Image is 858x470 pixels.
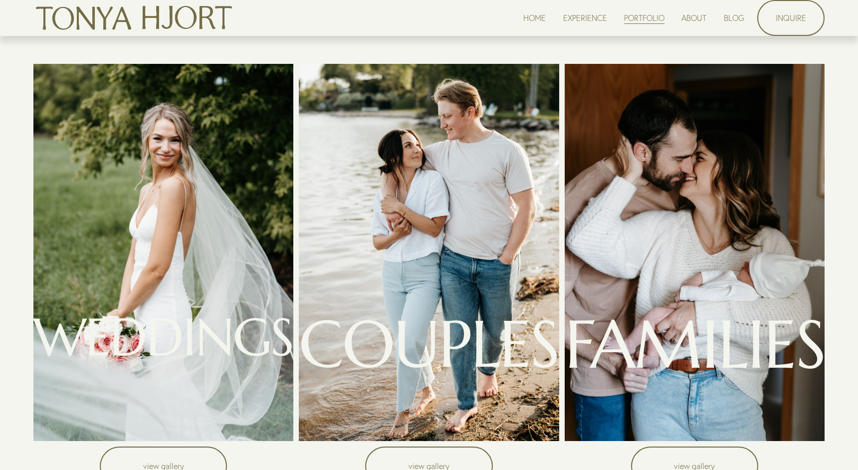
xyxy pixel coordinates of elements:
img: Tonya Hjort [33,1,234,34]
span: COUPLES [299,303,559,385]
a: ABOUT [681,11,706,24]
a: BLOG [724,11,744,24]
a: HOME [523,11,546,24]
a: EXPERIENCE [563,11,607,24]
a: PORTFOLIO [624,11,664,24]
span: WEDDINGS [33,304,293,370]
span: FAMILIES [565,302,825,387]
